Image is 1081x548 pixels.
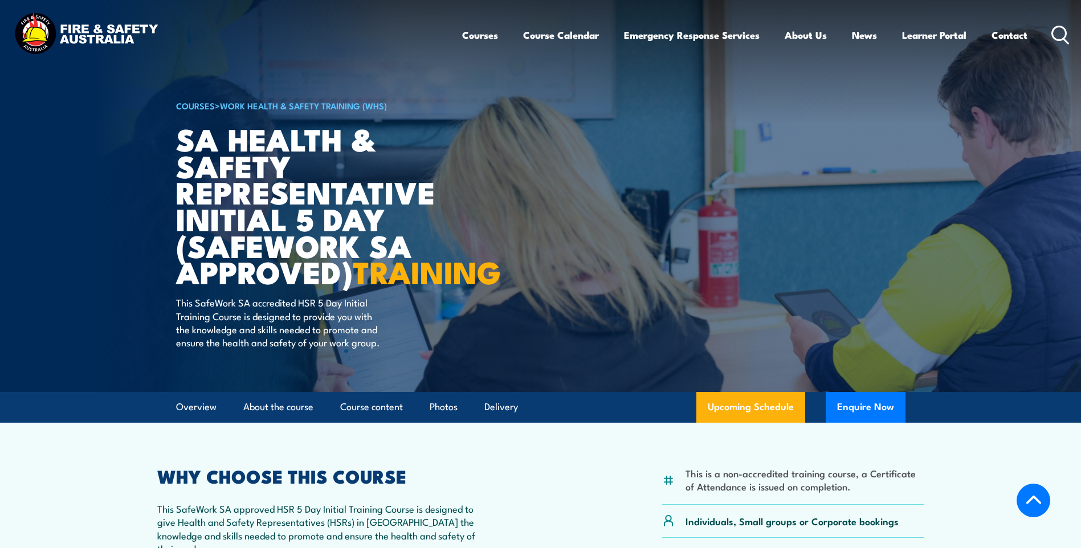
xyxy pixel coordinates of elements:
a: News [852,20,877,50]
a: COURSES [176,99,215,112]
li: This is a non-accredited training course, a Certificate of Attendance is issued on completion. [686,467,924,493]
a: Upcoming Schedule [696,392,805,423]
a: Contact [992,20,1027,50]
h6: > [176,99,458,112]
a: Photos [430,392,458,422]
strong: TRAINING [353,247,501,295]
button: Enquire Now [826,392,905,423]
a: Delivery [484,392,518,422]
a: Work Health & Safety Training (WHS) [220,99,387,112]
p: This SafeWork SA accredited HSR 5 Day Initial Training Course is designed to provide you with the... [176,296,384,349]
a: Course Calendar [523,20,599,50]
a: About the course [243,392,313,422]
a: Emergency Response Services [624,20,760,50]
h2: WHY CHOOSE THIS COURSE [157,468,490,484]
a: About Us [785,20,827,50]
p: Individuals, Small groups or Corporate bookings [686,514,899,527]
a: Courses [462,20,498,50]
h1: SA Health & Safety Representative Initial 5 Day (SafeWork SA Approved) [176,125,458,285]
a: Learner Portal [902,20,966,50]
a: Course content [340,392,403,422]
a: Overview [176,392,217,422]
